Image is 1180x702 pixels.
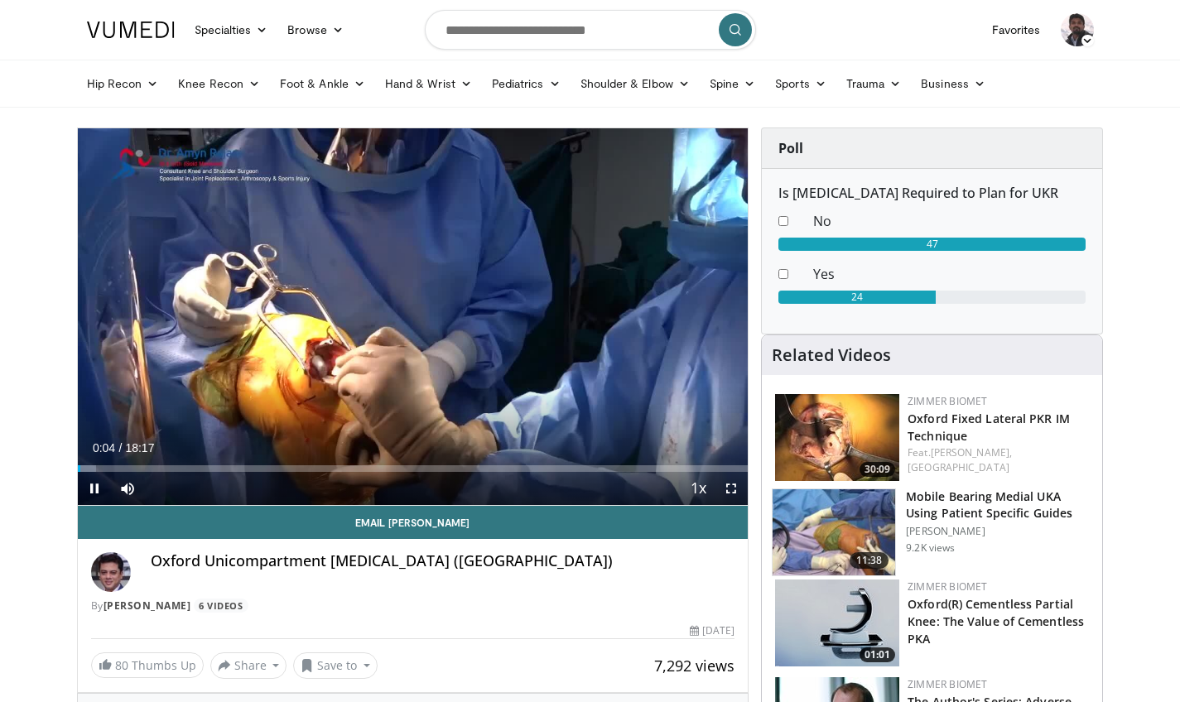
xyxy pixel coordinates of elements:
img: 7a1c75c5-1041-4af4-811f-6619572dbb89.150x105_q85_crop-smart_upscale.jpg [775,579,899,666]
span: / [119,441,123,454]
h3: Mobile Bearing Medial UKA Using Patient Specific Guides [906,488,1092,522]
strong: Poll [778,139,803,157]
a: Hand & Wrist [375,67,482,100]
h6: Is [MEDICAL_DATA] Required to Plan for UKR [778,185,1086,201]
a: Favorites [982,13,1051,46]
a: Zimmer Biomet [908,677,987,691]
button: Mute [111,472,144,505]
p: [PERSON_NAME] [906,525,1092,538]
a: Email [PERSON_NAME] [78,506,749,539]
a: Spine [700,67,765,100]
a: 01:01 [775,579,899,666]
a: Business [911,67,995,100]
img: VuMedi Logo [87,22,175,38]
input: Search topics, interventions [425,10,756,50]
button: Fullscreen [715,472,748,505]
div: Feat. [908,445,1089,475]
a: Sports [765,67,836,100]
button: Playback Rate [682,472,715,505]
a: Hip Recon [77,67,169,100]
span: 18:17 [125,441,154,454]
a: Zimmer Biomet [908,579,987,594]
a: Foot & Ankle [270,67,375,100]
span: 7,292 views [654,656,734,676]
a: Trauma [836,67,912,100]
span: 0:04 [93,441,115,454]
h4: Oxford Unicompartment [MEDICAL_DATA] ([GEOGRAPHIC_DATA]) [151,552,735,570]
a: Browse [277,13,354,46]
img: Avatar [91,552,131,592]
a: [PERSON_NAME] [104,599,191,613]
a: Specialties [185,13,278,46]
button: Share [210,652,287,679]
h4: Related Videos [772,345,891,365]
a: [PERSON_NAME], [GEOGRAPHIC_DATA] [908,445,1012,474]
button: Pause [78,472,111,505]
a: Knee Recon [168,67,270,100]
a: 80 Thumbs Up [91,652,204,678]
div: 47 [778,238,1086,251]
span: 01:01 [860,647,895,662]
a: 11:38 Mobile Bearing Medial UKA Using Patient Specific Guides [PERSON_NAME] 9.2K views [772,488,1092,576]
div: Progress Bar [78,465,749,472]
span: 30:09 [860,462,895,477]
img: 316317_0000_1.png.150x105_q85_crop-smart_upscale.jpg [773,489,895,575]
a: Oxford(R) Cementless Partial Knee: The Value of Cementless PKA [908,596,1084,647]
img: Avatar [1061,13,1094,46]
video-js: Video Player [78,128,749,506]
img: 1139bc86-10bf-4018-b609-ddc03866ed6b.150x105_q85_crop-smart_upscale.jpg [775,394,899,481]
a: 6 Videos [194,599,248,613]
a: Shoulder & Elbow [571,67,700,100]
span: 80 [115,657,128,673]
span: 11:38 [850,552,889,569]
a: Pediatrics [482,67,571,100]
button: Save to [293,652,378,679]
dd: No [801,211,1098,231]
a: Zimmer Biomet [908,394,987,408]
div: [DATE] [690,623,734,638]
div: By [91,599,735,613]
div: 24 [778,291,936,304]
p: 9.2K views [906,541,955,555]
a: Oxford Fixed Lateral PKR IM Technique [908,411,1070,444]
a: 30:09 [775,394,899,481]
dd: Yes [801,264,1098,284]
